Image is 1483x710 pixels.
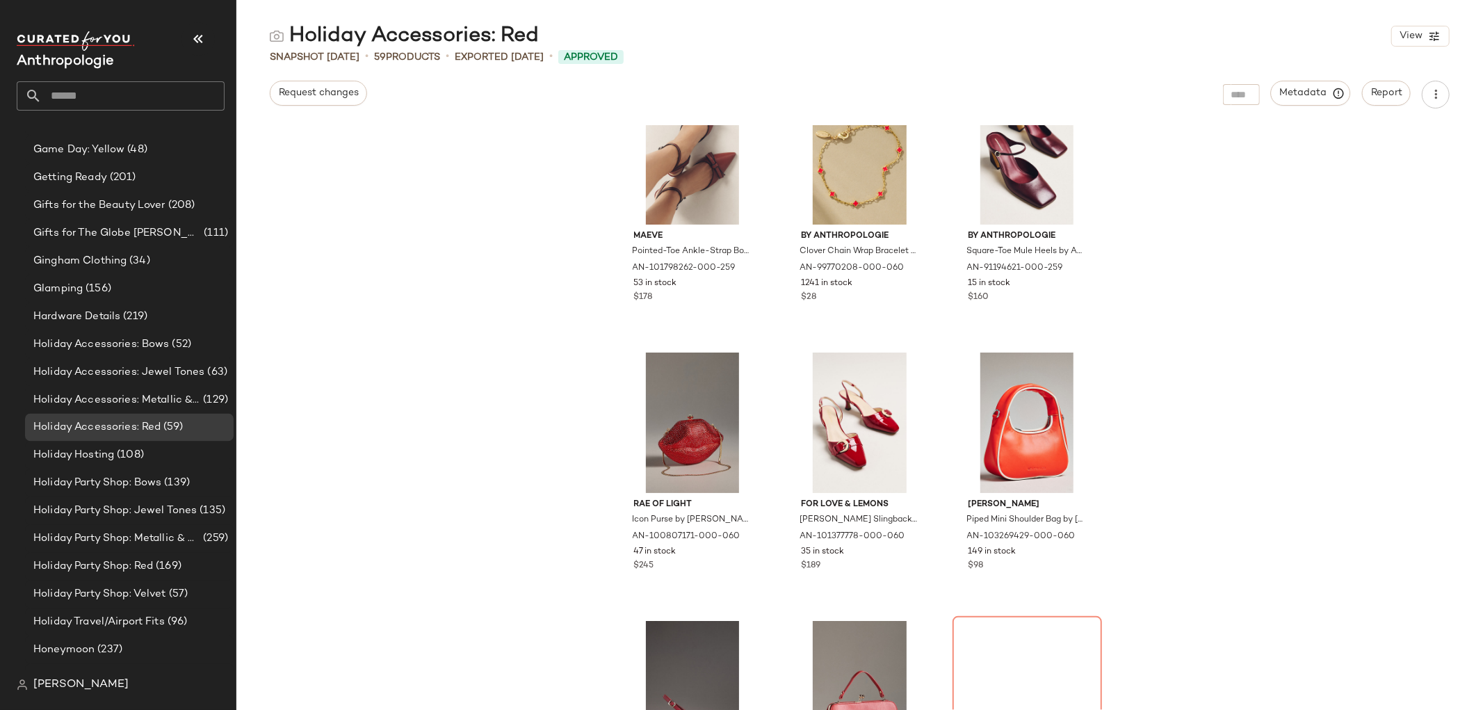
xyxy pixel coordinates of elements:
[200,531,228,547] span: (259)
[634,560,654,572] span: $245
[153,559,181,575] span: (169)
[967,514,1085,526] span: Piped Mini Shoulder Bag by [PERSON_NAME] in Red, Women's, Polyester/Polyurethane at Anthropologie
[801,499,918,511] span: For Love & Lemons
[374,50,440,65] div: Products
[33,337,170,353] span: Holiday Accessories: Bows
[1399,31,1423,42] span: View
[33,392,200,408] span: Holiday Accessories: Metallic & Shine
[166,587,188,603] span: (57)
[957,353,1097,493] img: 103269429_060_b
[967,245,1085,258] span: Square-Toe Mule Heels by Anthropologie in Red, Women's, Size: 8, Leather
[634,277,677,290] span: 53 in stock
[17,31,135,51] img: cfy_white_logo.C9jOOHJF.svg
[270,29,284,43] img: svg%3e
[969,546,1016,558] span: 149 in stock
[165,615,188,631] span: (96)
[170,337,192,353] span: (52)
[165,197,195,213] span: (208)
[800,245,917,258] span: Clover Chain Wrap Bracelet by Anthropologie in Red, Women's, Gold/Plated Brass
[969,230,1086,243] span: By Anthropologie
[33,225,201,241] span: Gifts for The Globe [PERSON_NAME]
[365,49,368,65] span: •
[633,245,750,258] span: Pointed-Toe Ankle-Strap Bow Heels by Maeve in Red, Women's, Size: 6, Leather at Anthropologie
[176,670,205,686] span: (102)
[634,499,752,511] span: Rae of Light
[95,643,122,659] span: (237)
[33,531,200,547] span: Holiday Party Shop: Metallic & Shine
[969,560,984,572] span: $98
[969,291,989,304] span: $160
[270,81,367,106] button: Request changes
[33,253,127,269] span: Gingham Clothing
[800,262,904,275] span: AN-99770208-000-060
[1279,87,1343,99] span: Metadata
[800,514,917,526] span: [PERSON_NAME] Slingback Heels by For Love & Lemons in Red, Women's, Size: 41, Leather/Rubber at A...
[633,531,740,543] span: AN-100807171-000-060
[801,230,918,243] span: By Anthropologie
[33,615,165,631] span: Holiday Travel/Airport Fits
[634,230,752,243] span: Maeve
[83,281,111,297] span: (156)
[33,503,197,519] span: Holiday Party Shop: Jewel Tones
[801,546,844,558] span: 35 in stock
[197,503,225,519] span: (135)
[33,670,176,686] span: Jewelry: Statement Jewelry
[124,142,147,158] span: (48)
[201,225,228,241] span: (111)
[800,531,905,543] span: AN-101377778-000-060
[278,88,359,99] span: Request changes
[33,476,161,492] span: Holiday Party Shop: Bows
[969,499,1086,511] span: [PERSON_NAME]
[33,559,153,575] span: Holiday Party Shop: Red
[564,50,618,65] span: Approved
[374,52,386,63] span: 59
[33,170,107,186] span: Getting Ready
[1271,81,1351,106] button: Metadata
[446,49,449,65] span: •
[33,281,83,297] span: Glamping
[801,560,820,572] span: $189
[270,22,539,50] div: Holiday Accessories: Red
[33,587,166,603] span: Holiday Party Shop: Velvet
[17,54,114,69] span: Current Company Name
[967,531,1076,543] span: AN-103269429-000-060
[801,291,816,304] span: $28
[1391,26,1450,47] button: View
[33,364,205,380] span: Holiday Accessories: Jewel Tones
[1370,88,1402,99] span: Report
[33,309,120,325] span: Hardware Details
[161,420,183,436] span: (59)
[549,49,553,65] span: •
[634,291,653,304] span: $178
[790,353,930,493] img: 101377778_060_b
[33,677,129,693] span: [PERSON_NAME]
[127,253,150,269] span: (34)
[633,262,736,275] span: AN-101798262-000-259
[1362,81,1411,106] button: Report
[33,142,124,158] span: Game Day: Yellow
[200,392,228,408] span: (129)
[801,277,852,290] span: 1241 in stock
[205,364,228,380] span: (63)
[967,262,1063,275] span: AN-91194621-000-259
[634,546,676,558] span: 47 in stock
[33,643,95,659] span: Honeymoon
[623,353,763,493] img: 100807171_060_b
[33,448,114,464] span: Holiday Hosting
[455,50,544,65] p: Exported [DATE]
[33,420,161,436] span: Holiday Accessories: Red
[633,514,750,526] span: Icon Purse by [PERSON_NAME] of Light in Red, Women's at Anthropologie
[114,448,144,464] span: (108)
[107,170,136,186] span: (201)
[120,309,147,325] span: (219)
[33,197,165,213] span: Gifts for the Beauty Lover
[17,679,28,691] img: svg%3e
[969,277,1011,290] span: 15 in stock
[161,476,190,492] span: (139)
[270,50,359,65] span: Snapshot [DATE]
